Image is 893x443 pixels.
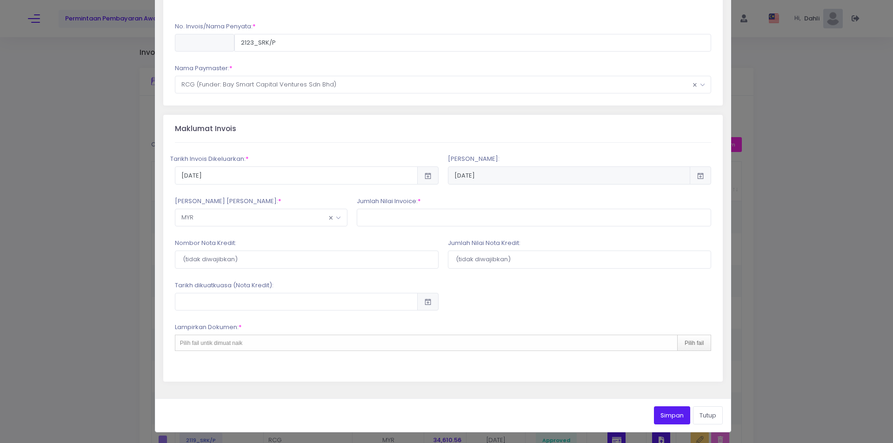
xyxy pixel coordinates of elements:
[654,406,690,424] button: Simpan
[328,212,333,224] span: Remove all items
[175,166,418,184] input: [DATE]
[175,76,711,93] span: RCG (Funder: Bay Smart Capital Ventures Sdn Bhd)
[448,238,520,248] label: Jumlah Nilai Nota Kredit:
[175,22,256,31] label: No. Invois/Nama Penyata:
[448,251,712,268] input: (tidak diwajibkan)
[170,154,249,164] label: Tarikh Invois Dikeluarkan:
[180,340,243,346] span: Pilih fail untik dimuat naik
[357,197,421,206] label: Jumlah Nilai Invoice:
[693,79,697,91] span: Remove all items
[693,406,723,424] button: Tutup
[175,251,439,268] input: (tidak diwajibkan)
[175,125,236,133] h3: Maklumat Invois
[677,335,711,350] div: Pilih fail
[234,34,712,52] input: No. Invois
[175,323,242,332] label: Lampirkan Dokumen:
[175,238,236,248] label: Nombor Nota Kredit:
[448,154,500,164] label: [PERSON_NAME]:
[175,209,347,226] span: MYR
[175,64,233,73] label: Nama Paymaster:
[175,281,273,290] label: Tarikh dikuatkuasa (Nota Kredit):
[175,197,281,206] label: [PERSON_NAME] [PERSON_NAME]:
